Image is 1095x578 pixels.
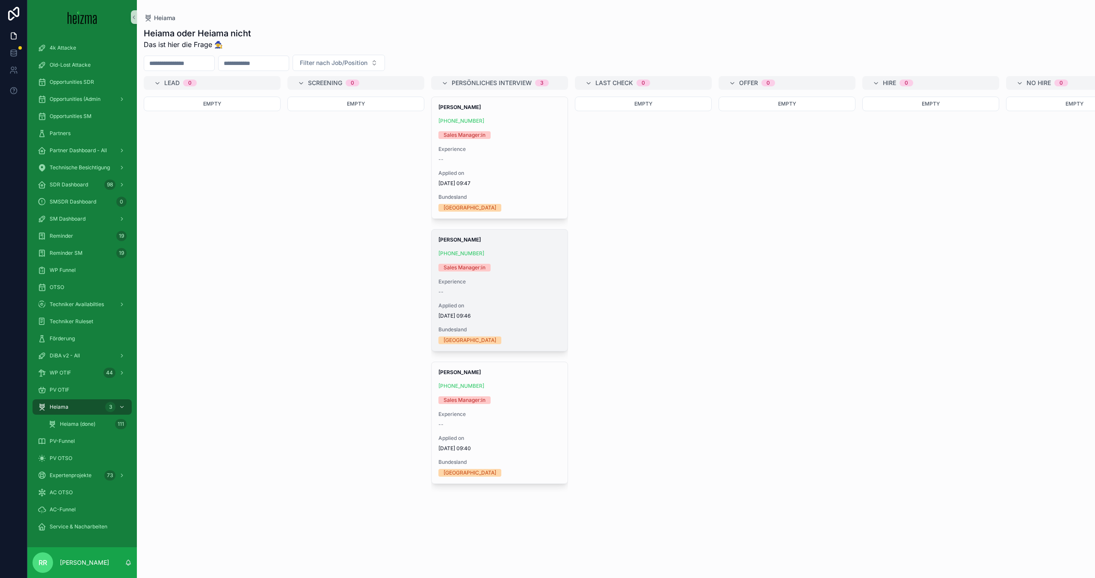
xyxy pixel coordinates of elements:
a: WP OTIF44 [33,365,132,380]
div: 3 [540,80,544,86]
div: 0 [1059,80,1063,86]
div: 0 [642,80,645,86]
strong: [PERSON_NAME] [438,236,481,243]
a: Reminder19 [33,228,132,244]
a: Heiama [144,14,175,22]
span: PV-Funnel [50,438,75,445]
a: [PERSON_NAME][PHONE_NUMBER]Sales Manager:inExperience--Applied on[DATE] 09:46Bundesland[GEOGRAPHI... [431,229,568,351]
a: SM Dashboard [33,211,132,227]
div: 0 [116,197,127,207]
span: Empty [922,100,940,107]
span: Filter nach Job/Position [300,59,367,67]
a: SMSDR Dashboard0 [33,194,132,209]
div: Sales Manager:in [444,264,485,271]
div: 0 [188,80,192,86]
a: [PHONE_NUMBER] [438,118,484,124]
a: SDR Dashboard98 [33,177,132,192]
span: Applied on [438,302,561,309]
span: Partners [50,130,71,137]
span: Reminder SM [50,250,83,257]
a: Opportunities SM [33,109,132,124]
span: Offer [739,79,758,87]
span: PV OTSO [50,455,72,462]
h1: Heiama oder Heiama nicht [144,27,251,39]
span: Bundesland [438,326,561,333]
span: Reminder [50,233,73,239]
button: Select Button [293,55,385,71]
a: DiBA v2 - All [33,348,132,363]
span: Heiama (done) [60,421,95,428]
a: Technische Besichtigung [33,160,132,175]
div: 3 [105,402,115,412]
span: Bundesland [438,459,561,466]
span: Empty [634,100,652,107]
div: [GEOGRAPHIC_DATA] [444,469,496,477]
a: Techniker Availabilties [33,297,132,312]
span: Heiama [50,404,68,410]
div: [GEOGRAPHIC_DATA] [444,336,496,344]
a: [PERSON_NAME][PHONE_NUMBER]Sales Manager:inExperience--Applied on[DATE] 09:47Bundesland[GEOGRAPHI... [431,97,568,219]
span: Service & Nacharbeiten [50,523,107,530]
a: Expertenprojekte73 [33,468,132,483]
span: Förderung [50,335,75,342]
span: Technische Besichtigung [50,164,110,171]
span: [DATE] 09:46 [438,313,561,319]
div: [GEOGRAPHIC_DATA] [444,204,496,212]
div: 44 [104,368,115,378]
span: [DATE] 09:47 [438,180,561,187]
a: [PHONE_NUMBER] [438,250,484,257]
strong: [PERSON_NAME] [438,369,481,375]
div: scrollable content [27,34,137,546]
span: Partner Dashboard - All [50,147,107,154]
span: PV OTIF [50,386,69,393]
div: Sales Manager:in [444,131,485,139]
div: 111 [115,419,127,429]
span: Empty [203,100,221,107]
a: Service & Nacharbeiten [33,519,132,534]
span: WP Funnel [50,267,76,274]
span: SDR Dashboard [50,181,88,188]
span: Bundesland [438,194,561,201]
a: PV OTIF [33,382,132,398]
img: App logo [68,10,97,24]
span: Opportunities SM [50,113,92,120]
a: Opportunities (Admin [33,91,132,107]
a: [PERSON_NAME][PHONE_NUMBER]Sales Manager:inExperience--Applied on[DATE] 09:40Bundesland[GEOGRAPHI... [431,362,568,484]
span: Das ist hier die Frage 🧙‍ [144,39,251,50]
span: Empty [1065,100,1083,107]
span: Last Check [595,79,633,87]
span: OTSO [50,284,64,291]
div: Sales Manager:in [444,396,485,404]
div: 19 [116,231,127,241]
a: Heiama (done)111 [43,416,132,432]
div: 98 [104,180,115,190]
span: Experience [438,278,561,285]
span: Expertenprojekte [50,472,92,479]
span: Experience [438,411,561,418]
span: -- [438,289,444,295]
a: Partner Dashboard - All [33,143,132,158]
a: Partners [33,126,132,141]
span: [DATE] 09:40 [438,445,561,452]
p: [PERSON_NAME] [60,558,109,567]
span: Lead [164,79,180,87]
a: Techniker Ruleset [33,314,132,329]
span: Techniker Availabilties [50,301,104,308]
span: AC-Funnel [50,506,76,513]
span: Applied on [438,435,561,442]
span: Experience [438,146,561,153]
div: 0 [905,80,908,86]
div: 0 [766,80,770,86]
span: -- [438,421,444,428]
span: Heiama [154,14,175,22]
span: 4k Attacke [50,44,76,51]
span: Hire [883,79,896,87]
div: 19 [116,248,127,258]
span: -- [438,156,444,163]
span: No hire [1027,79,1051,87]
div: 0 [351,80,354,86]
span: Opportunities (Admin [50,96,101,103]
a: Reminder SM19 [33,245,132,261]
a: Old-Lost Attacke [33,57,132,73]
span: Techniker Ruleset [50,318,93,325]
